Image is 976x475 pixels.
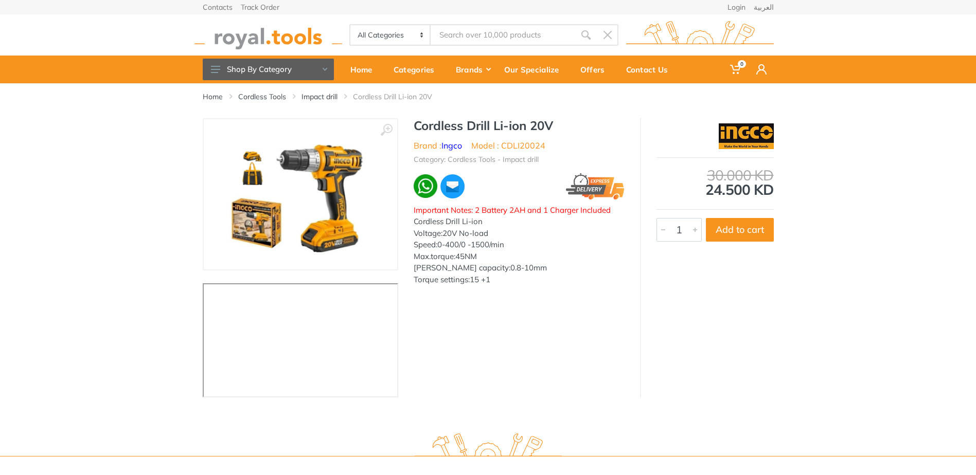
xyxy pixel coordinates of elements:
nav: breadcrumb [203,92,774,102]
a: Track Order [241,4,279,11]
img: ma.webp [439,173,466,199]
img: royal.tools Logo [194,21,342,49]
img: Royal Tools - Cordless Drill Li-ion 20V [228,130,373,259]
a: Our Specialize [497,56,573,83]
a: Login [727,4,746,11]
a: Contacts [203,4,233,11]
input: Site search [431,24,575,46]
a: Home [203,92,223,102]
div: Brands [449,59,497,80]
a: Cordless Tools [238,92,286,102]
a: العربية [754,4,774,11]
div: Home [343,59,386,80]
a: Home [343,56,386,83]
div: Offers [573,59,619,80]
li: Category: Cordless Tools - Impact drill [414,154,539,165]
a: Ingco [441,140,462,151]
div: Our Specialize [497,59,573,80]
select: Category [350,25,431,45]
div: Max.torque:45NM [414,251,625,263]
li: Model : CDLI20024 [471,139,545,152]
img: royal.tools Logo [626,21,774,49]
a: 0 [723,56,749,83]
img: Ingco [719,123,774,149]
li: Cordless Drill Li-ion 20V [353,92,448,102]
img: express.png [566,173,625,199]
div: 30.000 KD [656,168,774,182]
button: Add to cart [706,218,774,242]
div: [PERSON_NAME] capacity:0.8-10mm [414,262,625,274]
div: Cordless Drill Li-ion [414,216,625,228]
img: royal.tools Logo [414,433,562,462]
a: Contact Us [619,56,682,83]
button: Shop By Category [203,59,334,80]
h1: Cordless Drill Li-ion 20V [414,118,625,133]
li: Brand : [414,139,462,152]
a: Offers [573,56,619,83]
div: Contact Us [619,59,682,80]
a: Impact drill [301,92,338,102]
div: Categories [386,59,449,80]
div: Torque settings:15 +1 [414,274,625,286]
div: 24.500 KD [656,168,774,197]
span: Important Notes: 2 Battery 2AH and 1 Charger Included [414,205,611,215]
img: wa.webp [414,174,437,198]
a: Categories [386,56,449,83]
span: 0 [738,60,746,68]
div: Voltage:20V No-load [414,228,625,240]
div: Speed:0-400/0 -1500/min [414,239,625,251]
